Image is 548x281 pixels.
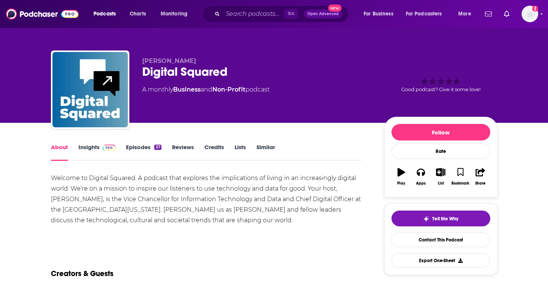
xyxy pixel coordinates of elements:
[431,163,450,190] button: List
[51,144,68,161] a: About
[223,8,284,20] input: Search podcasts, credits, & more...
[384,57,497,104] div: Good podcast? Give it some love!
[173,86,201,93] a: Business
[453,8,480,20] button: open menu
[406,9,442,19] span: For Podcasters
[391,253,490,268] button: Export One-Sheet
[501,8,513,20] a: Show notifications dropdown
[423,216,429,222] img: tell me why sparkle
[391,124,490,140] button: Follow
[209,5,356,23] div: Search podcasts, credits, & more...
[78,144,116,161] a: InsightsPodchaser Pro
[438,181,444,186] div: List
[201,86,212,93] span: and
[52,52,128,127] img: Digital Squared
[155,8,197,20] button: open menu
[51,173,362,226] div: Welcome to Digital Squared. A podcast that explores the implications of living in an increasingly...
[391,163,411,190] button: Play
[142,85,270,94] div: A monthly podcast
[391,144,490,159] div: Rate
[391,232,490,247] a: Contact This Podcast
[304,9,342,18] button: Open AdvancedNew
[126,144,161,161] a: Episodes37
[532,6,538,12] svg: Add a profile image
[397,181,405,186] div: Play
[482,8,495,20] a: Show notifications dropdown
[522,6,538,22] span: Logged in as khanusik
[161,9,187,19] span: Monitoring
[522,6,538,22] img: User Profile
[401,87,480,92] span: Good podcast? Give it some love!
[154,145,161,150] div: 37
[103,145,116,151] img: Podchaser Pro
[328,5,342,12] span: New
[458,9,471,19] span: More
[432,216,458,222] span: Tell Me Why
[88,8,126,20] button: open menu
[284,9,298,19] span: ⌘ K
[125,8,150,20] a: Charts
[416,181,426,186] div: Apps
[235,144,246,161] a: Lists
[256,144,275,161] a: Similar
[411,163,431,190] button: Apps
[307,12,339,16] span: Open Advanced
[51,269,114,278] h2: Creators & Guests
[451,163,470,190] button: Bookmark
[212,86,246,93] a: Non-Profit
[401,8,453,20] button: open menu
[94,9,116,19] span: Podcasts
[364,9,393,19] span: For Business
[142,57,196,64] span: [PERSON_NAME]
[172,144,194,161] a: Reviews
[451,181,469,186] div: Bookmark
[470,163,490,190] button: Share
[475,181,485,186] div: Share
[391,211,490,226] button: tell me why sparkleTell Me Why
[6,7,78,21] img: Podchaser - Follow, Share and Rate Podcasts
[204,144,224,161] a: Credits
[358,8,403,20] button: open menu
[522,6,538,22] button: Show profile menu
[130,9,146,19] span: Charts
